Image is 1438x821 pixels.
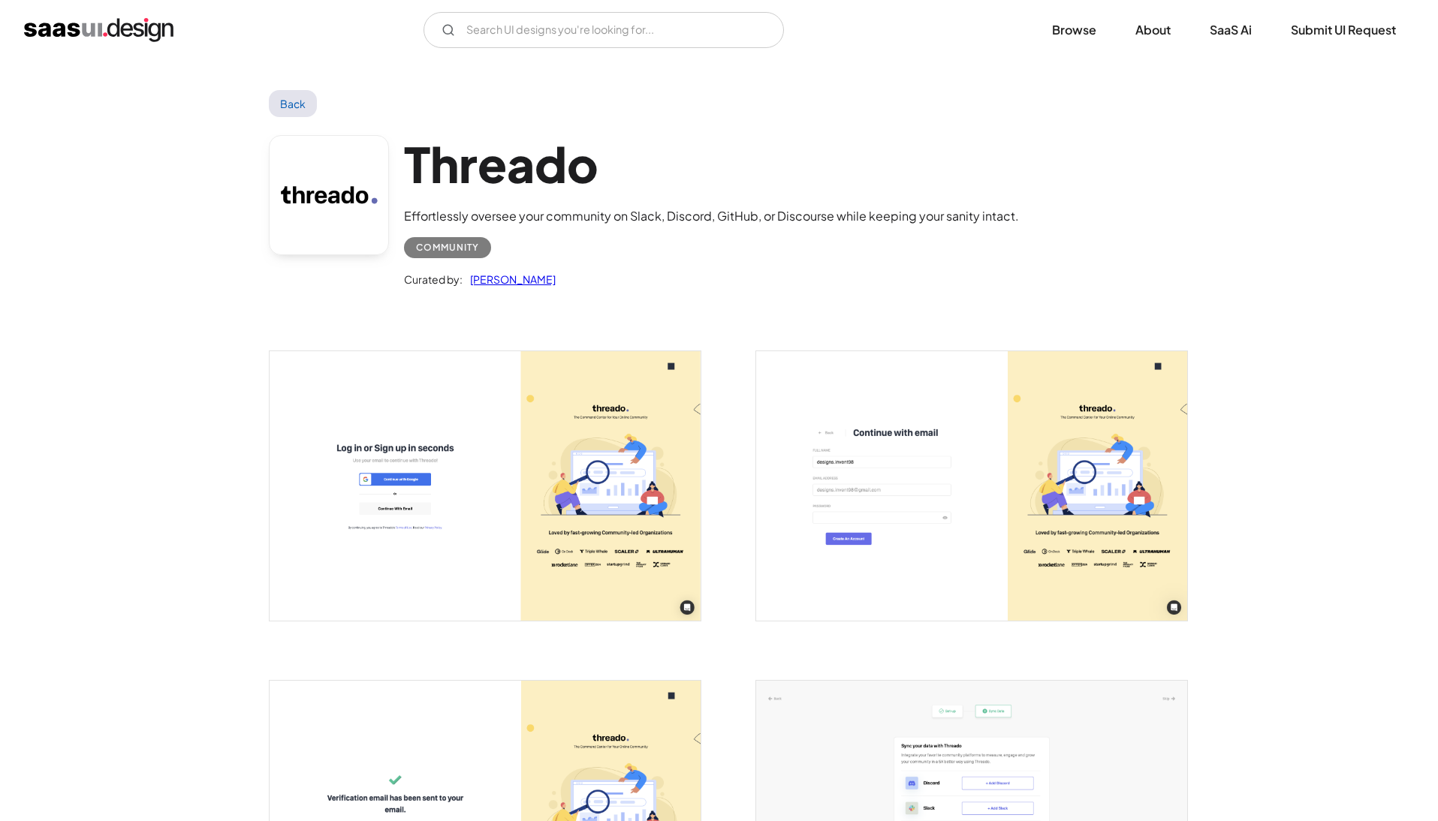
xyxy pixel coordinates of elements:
[24,18,173,42] a: home
[463,270,556,288] a: [PERSON_NAME]
[404,270,463,288] div: Curated by:
[424,12,784,48] input: Search UI designs you're looking for...
[756,351,1187,621] img: 6477164011ce469955846e2a_Threado%20Set%20Password%20Screen.png
[1192,14,1270,47] a: SaaS Ai
[404,207,1019,225] div: Effortlessly oversee your community on Slack, Discord, GitHub, or Discourse while keeping your sa...
[1273,14,1414,47] a: Submit UI Request
[404,135,1019,193] h1: Threado
[1034,14,1114,47] a: Browse
[1117,14,1189,47] a: About
[416,239,479,257] div: Community
[270,351,701,621] a: open lightbox
[270,351,701,621] img: 6477162d825d8d65966281c3_Threado%20Signup%20Screen.png
[424,12,784,48] form: Email Form
[269,90,318,117] a: Back
[756,351,1187,621] a: open lightbox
